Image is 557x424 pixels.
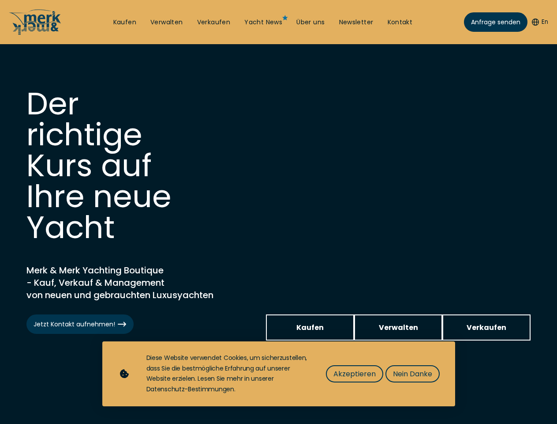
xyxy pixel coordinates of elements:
[26,264,247,301] h2: Merk & Merk Yachting Boutique - Kauf, Verkauf & Management von neuen und gebrauchten Luxusyachten
[442,314,531,341] a: Verkaufen
[388,18,413,27] a: Kontakt
[197,18,231,27] a: Verkaufen
[244,18,282,27] a: Yacht News
[296,18,325,27] a: Über uns
[385,365,440,382] button: Nein Danke
[34,320,127,329] span: Jetzt Kontakt aufnehmen!
[464,12,527,32] a: Anfrage senden
[471,18,520,27] span: Anfrage senden
[146,385,234,394] a: Datenschutz-Bestimmungen
[146,353,308,395] div: Diese Website verwendet Cookies, um sicherzustellen, dass Sie die bestmögliche Erfahrung auf unse...
[150,18,183,27] a: Verwalten
[532,18,548,26] button: En
[326,365,383,382] button: Akzeptieren
[379,322,418,333] span: Verwalten
[296,322,324,333] span: Kaufen
[393,368,432,379] span: Nein Danke
[339,18,374,27] a: Newsletter
[333,368,376,379] span: Akzeptieren
[113,18,136,27] a: Kaufen
[354,314,442,341] a: Verwalten
[467,322,506,333] span: Verkaufen
[26,314,134,334] a: Jetzt Kontakt aufnehmen!
[266,314,354,341] a: Kaufen
[26,88,203,243] h1: Der richtige Kurs auf Ihre neue Yacht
